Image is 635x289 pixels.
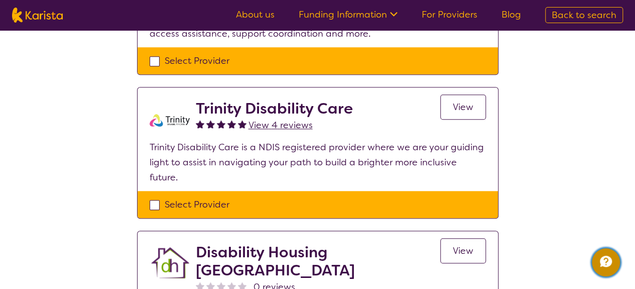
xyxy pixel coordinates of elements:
[248,118,313,133] a: View 4 reviews
[206,120,215,128] img: fullstar
[150,140,486,185] p: Trinity Disability Care is a NDIS registered provider where we are your guiding light to assist i...
[227,120,236,128] img: fullstar
[12,8,63,23] img: Karista logo
[196,120,204,128] img: fullstar
[545,7,623,23] a: Back to search
[299,9,398,21] a: Funding Information
[196,243,440,279] h2: Disability Housing [GEOGRAPHIC_DATA]
[453,245,473,257] span: View
[150,243,190,283] img: jqzdrgaox9qen2aah4wi.png
[592,248,620,276] button: Channel Menu
[217,120,225,128] img: fullstar
[150,100,190,140] img: xjuql8d3dr7ea5kriig5.png
[238,120,246,128] img: fullstar
[248,119,313,131] span: View 4 reviews
[552,9,616,21] span: Back to search
[501,9,521,21] a: Blog
[453,101,473,113] span: View
[440,94,486,120] a: View
[422,9,477,21] a: For Providers
[236,9,275,21] a: About us
[196,100,353,118] h2: Trinity Disability Care
[440,238,486,263] a: View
